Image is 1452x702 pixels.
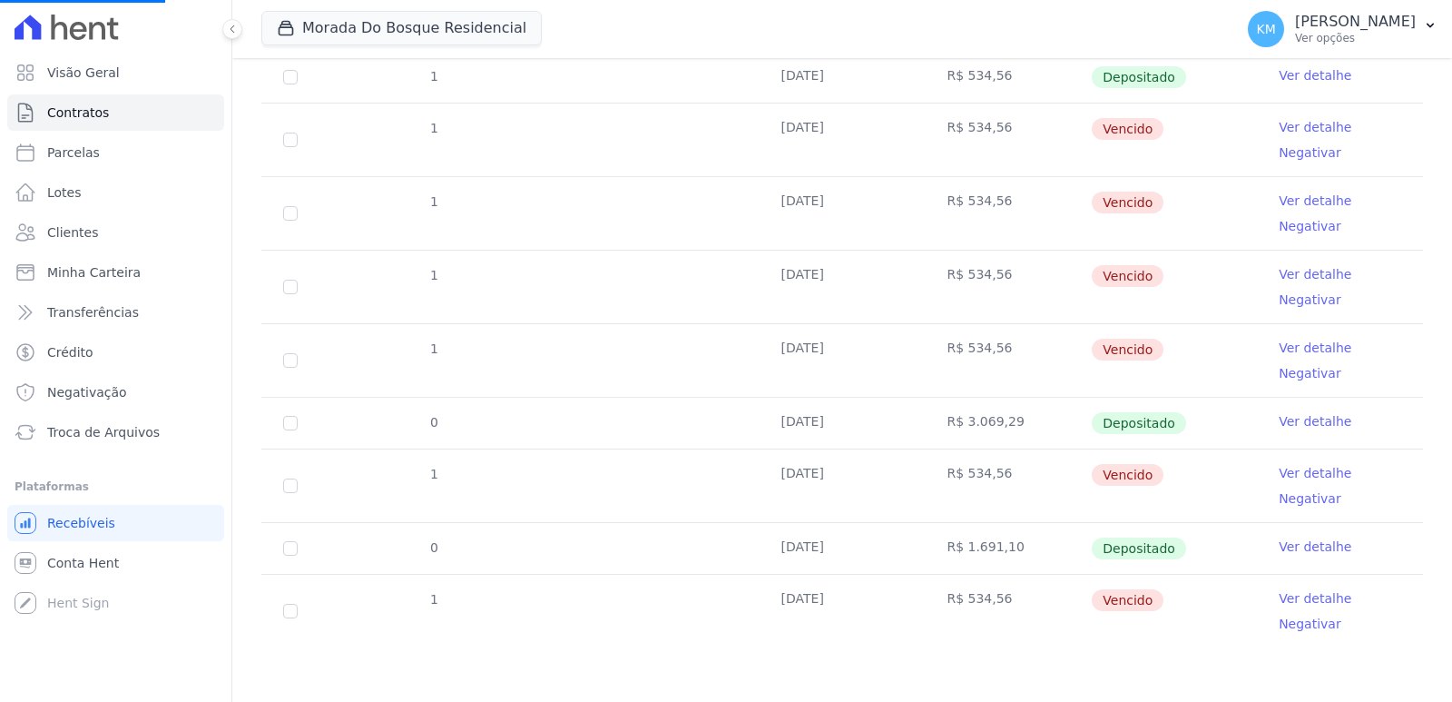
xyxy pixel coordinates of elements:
span: Conta Hent [47,554,119,572]
span: Contratos [47,104,109,122]
td: R$ 534,56 [925,450,1091,522]
a: Clientes [7,214,224,251]
span: Depositado [1092,538,1186,559]
a: Ver detalhe [1279,464,1351,482]
span: Negativação [47,383,127,401]
input: default [283,280,298,294]
td: R$ 1.691,10 [925,523,1091,574]
a: Ver detalhe [1279,66,1351,84]
a: Negativar [1279,219,1341,233]
span: Visão Geral [47,64,120,82]
td: [DATE] [760,398,926,449]
span: Depositado [1092,412,1186,434]
td: R$ 534,56 [925,52,1091,103]
a: Ver detalhe [1279,412,1351,430]
a: Conta Hent [7,545,224,581]
span: 0 [428,540,438,555]
span: Vencido [1092,265,1163,287]
span: Vencido [1092,118,1163,140]
span: Troca de Arquivos [47,423,160,441]
span: 1 [428,341,438,356]
a: Ver detalhe [1279,339,1351,357]
td: [DATE] [760,251,926,323]
td: [DATE] [760,575,926,648]
td: [DATE] [760,52,926,103]
span: Minha Carteira [47,263,141,282]
span: Clientes [47,223,98,242]
span: Vencido [1092,192,1163,213]
td: [DATE] [760,324,926,397]
a: Troca de Arquivos [7,414,224,450]
a: Ver detalhe [1279,118,1351,136]
a: Visão Geral [7,54,224,91]
input: Só é possível selecionar pagamentos em aberto [283,541,298,556]
span: Lotes [47,183,82,202]
td: R$ 534,56 [925,575,1091,648]
a: Negativar [1279,366,1341,381]
td: R$ 534,56 [925,251,1091,323]
a: Ver detalhe [1279,192,1351,210]
td: [DATE] [760,177,926,250]
input: default [283,206,298,221]
a: Parcelas [7,134,224,171]
button: KM [PERSON_NAME] Ver opções [1233,4,1452,54]
span: 1 [428,592,438,607]
span: Crédito [47,343,93,361]
span: Recebíveis [47,514,115,532]
span: 1 [428,467,438,481]
button: Morada Do Bosque Residencial [261,11,542,45]
a: Negativar [1279,145,1341,160]
a: Contratos [7,94,224,131]
td: [DATE] [760,523,926,574]
span: 1 [428,69,438,84]
a: Ver detalhe [1279,265,1351,283]
span: Vencido [1092,589,1163,611]
a: Ver detalhe [1279,538,1351,556]
a: Negativar [1279,491,1341,506]
span: KM [1256,23,1275,35]
a: Lotes [7,174,224,211]
span: Depositado [1092,66,1186,88]
input: Só é possível selecionar pagamentos em aberto [283,70,298,84]
input: default [283,479,298,493]
td: R$ 534,56 [925,324,1091,397]
span: Vencido [1092,339,1163,361]
td: R$ 534,56 [925,104,1091,176]
a: Crédito [7,334,224,371]
p: [PERSON_NAME] [1295,13,1416,31]
a: Negativar [1279,617,1341,631]
input: default [283,604,298,618]
a: Negativar [1279,292,1341,307]
input: default [283,353,298,368]
span: 0 [428,415,438,430]
span: Vencido [1092,464,1163,486]
a: Negativação [7,374,224,410]
input: default [283,133,298,147]
a: Recebíveis [7,505,224,541]
td: [DATE] [760,104,926,176]
td: R$ 3.069,29 [925,398,1091,449]
span: Parcelas [47,143,100,162]
a: Ver detalhe [1279,589,1351,608]
td: R$ 534,56 [925,177,1091,250]
td: [DATE] [760,450,926,522]
span: 1 [428,268,438,282]
span: 1 [428,194,438,209]
p: Ver opções [1295,31,1416,45]
a: Transferências [7,294,224,331]
div: Plataformas [15,476,217,498]
span: Transferências [47,303,139,321]
input: Só é possível selecionar pagamentos em aberto [283,416,298,430]
span: 1 [428,121,438,135]
a: Minha Carteira [7,254,224,291]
